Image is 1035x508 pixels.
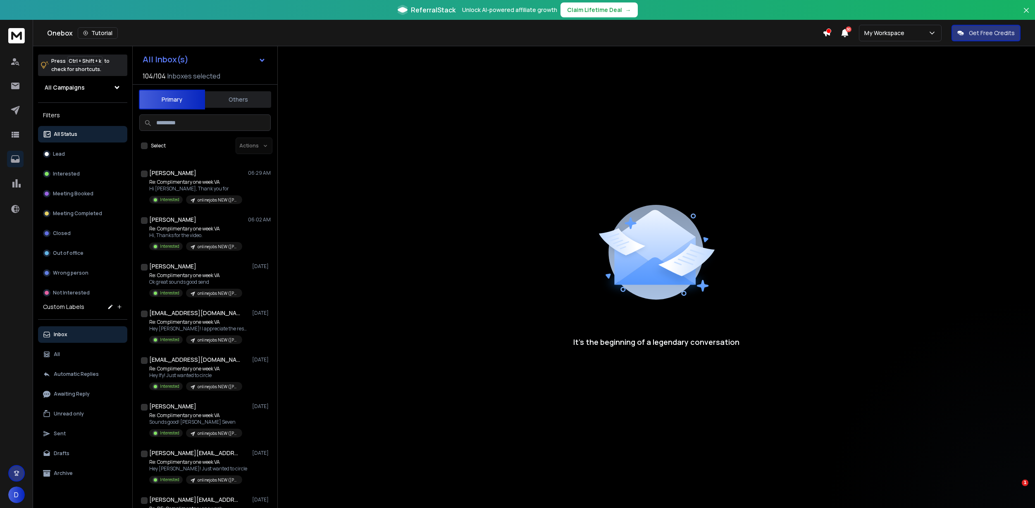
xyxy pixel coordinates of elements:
span: → [625,6,631,14]
p: onlinejobs NEW ([PERSON_NAME] add to this one) [198,290,237,297]
button: D [8,487,25,503]
h3: Inboxes selected [167,71,220,81]
button: Closed [38,225,127,242]
p: Wrong person [53,270,88,276]
p: [DATE] [252,310,271,316]
h3: Custom Labels [43,303,84,311]
button: Tutorial [78,27,118,39]
button: Others [205,90,271,109]
p: 06:02 AM [248,216,271,223]
p: Hey Ify! Just wanted to circle [149,372,242,379]
h3: Filters [38,109,127,121]
span: 50 [846,26,851,32]
p: Interested [160,337,179,343]
p: Re: Complimentary one week VA [149,226,242,232]
p: My Workspace [864,29,908,37]
p: Re: Complimentary one week VA [149,319,248,325]
button: Primary [139,90,205,109]
p: Interested [53,171,80,177]
p: Out of office [53,250,83,256]
iframe: Intercom live chat [1005,480,1025,499]
p: [DATE] [252,263,271,270]
p: Meeting Completed [53,210,102,217]
p: Drafts [54,450,69,457]
span: 104 / 104 [143,71,166,81]
p: All Status [54,131,77,138]
p: [DATE] [252,450,271,456]
button: Automatic Replies [38,366,127,382]
button: Wrong person [38,265,127,281]
p: Lead [53,151,65,157]
p: Hey [PERSON_NAME]! I appreciate the response. [149,325,248,332]
p: Press to check for shortcuts. [51,57,110,74]
button: Out of office [38,245,127,261]
button: Lead [38,146,127,162]
h1: [EMAIL_ADDRESS][DOMAIN_NAME] [149,356,240,364]
p: It’s the beginning of a legendary conversation [573,336,739,348]
button: Meeting Booked [38,185,127,202]
h1: [PERSON_NAME][EMAIL_ADDRESS][DOMAIN_NAME] [149,496,240,504]
button: Awaiting Reply [38,386,127,402]
p: onlinejobs NEW ([PERSON_NAME] add to this one) [198,244,237,250]
p: Get Free Credits [969,29,1015,37]
p: Sounds good! [PERSON_NAME] Seven [149,419,242,425]
p: Hey [PERSON_NAME]! Just wanted to circle [149,465,247,472]
p: Awaiting Reply [54,391,90,397]
p: Interested [160,243,179,249]
p: Re: Complimentary one week VA [149,366,242,372]
h1: [PERSON_NAME] [149,262,196,271]
p: [DATE] [252,496,271,503]
p: Re: Complimentary one week VA [149,179,242,185]
h1: [EMAIL_ADDRESS][DOMAIN_NAME] [149,309,240,317]
span: 1 [1022,480,1028,486]
button: Sent [38,425,127,442]
p: Unread only [54,411,84,417]
p: Interested [160,197,179,203]
span: ReferralStack [411,5,455,15]
p: Interested [160,430,179,436]
p: Automatic Replies [54,371,99,377]
button: Claim Lifetime Deal→ [560,2,638,17]
p: onlinejobs NEW ([PERSON_NAME] add to this one) [198,197,237,203]
p: Ok great sounds good send [149,279,242,285]
h1: [PERSON_NAME] [149,216,196,224]
span: Ctrl + Shift + k [67,56,103,66]
p: Interested [160,290,179,296]
p: onlinejobs NEW ([PERSON_NAME] add to this one) [198,384,237,390]
p: [DATE] [252,403,271,410]
button: All Status [38,126,127,142]
p: Unlock AI-powered affiliate growth [462,6,557,14]
p: Re: Complimentary one week VA [149,272,242,279]
button: Unread only [38,406,127,422]
p: Sent [54,430,66,437]
h1: [PERSON_NAME] [149,402,196,411]
p: All [54,351,60,358]
p: Re: Complimentary one week VA [149,412,242,419]
button: All [38,346,127,363]
h1: [PERSON_NAME][EMAIL_ADDRESS][DOMAIN_NAME] [149,449,240,457]
label: Select [151,142,166,149]
button: Archive [38,465,127,482]
button: Not Interested [38,285,127,301]
p: Closed [53,230,71,237]
p: Not Interested [53,290,90,296]
h1: All Campaigns [45,83,85,92]
p: onlinejobs NEW ([PERSON_NAME] add to this one) [198,477,237,483]
h1: All Inbox(s) [143,55,188,64]
p: Archive [54,470,73,477]
button: Interested [38,166,127,182]
button: All Campaigns [38,79,127,96]
p: Interested [160,383,179,389]
p: onlinejobs NEW ([PERSON_NAME] add to this one) [198,337,237,343]
button: All Inbox(s) [136,51,272,68]
div: Onebox [47,27,823,39]
h1: [PERSON_NAME] [149,169,196,177]
button: Drafts [38,445,127,462]
p: Hi [PERSON_NAME], Thank you for [149,185,242,192]
p: Inbox [54,331,67,338]
p: [DATE] [252,356,271,363]
p: Meeting Booked [53,190,93,197]
button: Get Free Credits [952,25,1021,41]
